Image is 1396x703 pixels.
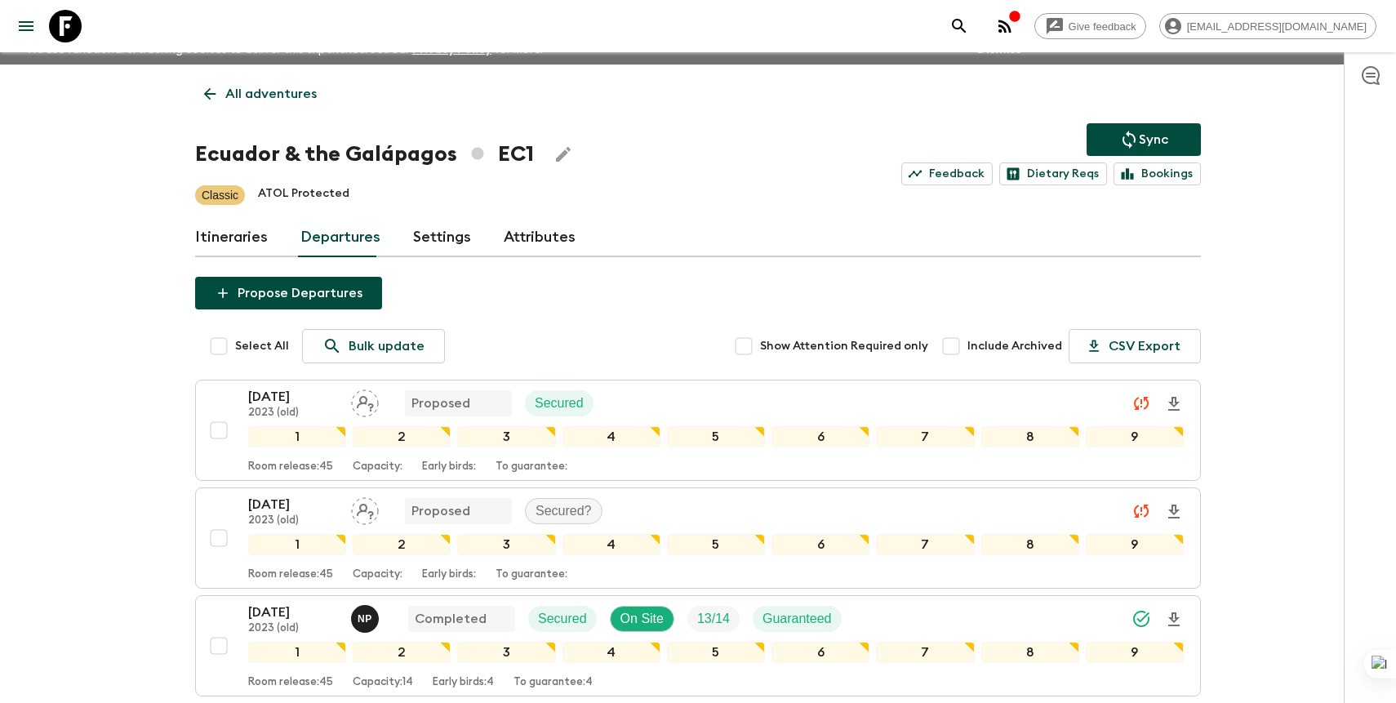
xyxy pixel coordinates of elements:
[538,609,587,629] p: Secured
[562,642,660,663] div: 4
[1159,13,1376,39] div: [EMAIL_ADDRESS][DOMAIN_NAME]
[353,568,402,581] p: Capacity:
[1034,13,1146,39] a: Give feedback
[248,461,333,474] p: Room release: 45
[1069,329,1201,363] button: CSV Export
[10,10,42,42] button: menu
[999,162,1107,185] a: Dietary Reqs
[1131,609,1151,629] svg: Synced Successfully
[504,218,576,257] a: Attributes
[562,534,660,555] div: 4
[535,394,584,413] p: Secured
[248,603,338,622] p: [DATE]
[202,187,238,203] p: Classic
[248,642,346,663] div: 1
[353,534,451,555] div: 2
[457,534,555,555] div: 3
[433,676,494,689] p: Early birds: 4
[771,426,869,447] div: 6
[620,609,664,629] p: On Site
[411,501,470,521] p: Proposed
[1164,610,1184,630] svg: Download Onboarding
[1131,501,1151,521] svg: Unable to sync - Check prices and secured
[351,610,382,623] span: Natalia Pesantes - Mainland
[349,336,425,356] p: Bulk update
[248,495,338,514] p: [DATE]
[771,642,869,663] div: 6
[1164,502,1184,522] svg: Download Onboarding
[1164,394,1184,414] svg: Download Onboarding
[248,387,338,407] p: [DATE]
[422,461,476,474] p: Early birds:
[981,426,1079,447] div: 8
[771,534,869,555] div: 6
[353,642,451,663] div: 2
[258,185,349,205] p: ATOL Protected
[687,606,740,632] div: Trip Fill
[248,426,346,447] div: 1
[876,426,974,447] div: 7
[943,10,976,42] button: search adventures
[1131,394,1151,413] svg: Unable to sync - Check prices and secured
[1139,130,1168,149] p: Sync
[195,218,268,257] a: Itineraries
[411,394,470,413] p: Proposed
[496,568,567,581] p: To guarantee:
[195,277,382,309] button: Propose Departures
[697,609,730,629] p: 13 / 14
[248,514,338,527] p: 2023 (old)
[762,609,832,629] p: Guaranteed
[413,218,471,257] a: Settings
[1060,20,1145,33] span: Give feedback
[195,380,1201,481] button: [DATE]2023 (old)Assign pack leaderProposedSecured123456789Room release:45Capacity:Early birds:To ...
[300,218,380,257] a: Departures
[353,426,451,447] div: 2
[248,407,338,420] p: 2023 (old)
[351,502,379,515] span: Assign pack leader
[1087,123,1201,156] button: Sync adventure departures to the booking engine
[967,338,1062,354] span: Include Archived
[667,426,765,447] div: 5
[225,84,317,104] p: All adventures
[562,426,660,447] div: 4
[351,394,379,407] span: Assign pack leader
[235,338,289,354] span: Select All
[195,78,326,110] a: All adventures
[422,568,476,581] p: Early birds:
[610,606,674,632] div: On Site
[760,338,928,354] span: Show Attention Required only
[353,461,402,474] p: Capacity:
[876,642,974,663] div: 7
[248,568,333,581] p: Room release: 45
[876,534,974,555] div: 7
[1086,534,1184,555] div: 9
[415,609,487,629] p: Completed
[536,501,592,521] p: Secured?
[457,426,555,447] div: 3
[353,676,413,689] p: Capacity: 14
[525,498,602,524] div: Secured?
[496,461,567,474] p: To guarantee:
[195,595,1201,696] button: [DATE]2023 (old)Natalia Pesantes - MainlandCompletedSecuredOn SiteTrip FillGuaranteed123456789Roo...
[195,138,534,171] h1: Ecuador & the Galápagos EC1
[547,138,580,171] button: Edit Adventure Title
[1086,642,1184,663] div: 9
[1086,426,1184,447] div: 9
[528,606,597,632] div: Secured
[248,676,333,689] p: Room release: 45
[457,642,555,663] div: 3
[525,390,594,416] div: Secured
[667,642,765,663] div: 5
[248,534,346,555] div: 1
[1114,162,1201,185] a: Bookings
[195,487,1201,589] button: [DATE]2023 (old)Assign pack leaderProposedSecured?123456789Room release:45Capacity:Early birds:To...
[513,676,593,689] p: To guarantee: 4
[302,329,445,363] a: Bulk update
[1178,20,1376,33] span: [EMAIL_ADDRESS][DOMAIN_NAME]
[981,642,1079,663] div: 8
[981,534,1079,555] div: 8
[901,162,993,185] a: Feedback
[667,534,765,555] div: 5
[248,622,338,635] p: 2023 (old)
